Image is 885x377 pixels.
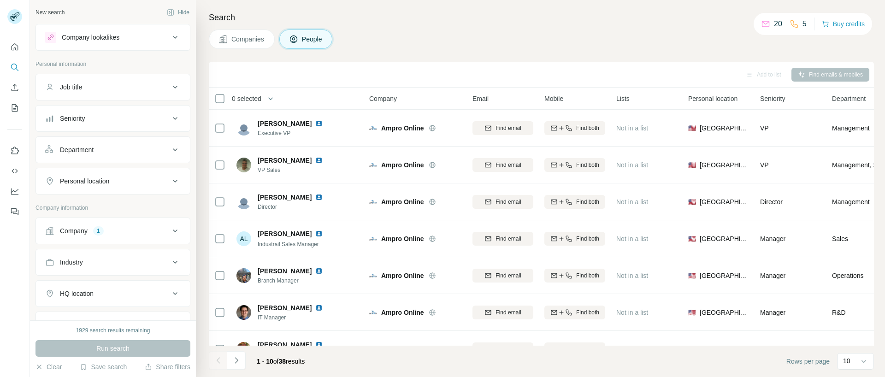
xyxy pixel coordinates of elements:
span: [PERSON_NAME] [258,266,312,276]
span: R&D [832,308,846,317]
span: Companies [231,35,265,44]
span: Branch Manager [258,277,334,285]
h4: Search [209,11,874,24]
button: Enrich CSV [7,79,22,96]
span: Find both [576,198,599,206]
span: 🇺🇸 [688,234,696,243]
span: Personal location [688,94,737,103]
span: Find both [576,235,599,243]
span: VP [760,161,769,169]
img: LinkedIn logo [315,230,323,237]
span: Director [258,203,334,211]
p: Company information [35,204,190,212]
span: 0 selected [232,94,261,103]
span: Company [369,94,397,103]
button: Use Surfe on LinkedIn [7,142,22,159]
button: Department [36,139,190,161]
span: of [273,358,279,365]
button: Find both [544,232,605,246]
button: Clear [35,362,62,371]
p: 5 [802,18,807,29]
span: 38 [279,358,286,365]
p: 10 [843,356,850,365]
span: [PERSON_NAME] [258,119,312,128]
button: Annual revenue ($) [36,314,190,336]
span: Find both [576,161,599,169]
span: Executive VP [258,129,334,137]
span: Not in a list [616,124,648,132]
span: Rows per page [786,357,830,366]
span: [GEOGRAPHIC_DATA] [700,308,749,317]
span: Management [832,197,870,206]
span: Not in a list [616,161,648,169]
span: Find both [576,308,599,317]
button: Industry [36,251,190,273]
button: Find email [472,232,533,246]
button: Feedback [7,203,22,220]
img: Logo of Ampro Online [369,124,377,132]
span: [PERSON_NAME] [258,193,312,202]
span: 🇺🇸 [688,197,696,206]
span: [GEOGRAPHIC_DATA] [700,124,749,133]
span: [GEOGRAPHIC_DATA] [700,160,749,170]
img: Avatar [236,305,251,320]
span: Not in a list [616,198,648,206]
span: Management [832,124,870,133]
button: Find email [472,306,533,319]
span: Ampro Online [381,234,424,243]
button: Buy credits [822,18,865,30]
img: Logo of Ampro Online [369,346,377,353]
span: Find both [576,124,599,132]
button: Use Surfe API [7,163,22,179]
img: Logo of Ampro Online [369,309,377,316]
span: Ampro Online [381,308,424,317]
span: Seniority [760,94,785,103]
span: Ampro Online [381,197,424,206]
span: Email [472,94,489,103]
img: LinkedIn logo [315,341,323,348]
img: LinkedIn logo [315,194,323,201]
span: [PERSON_NAME] [258,303,312,312]
span: Sales [832,234,848,243]
button: Share filters [145,362,190,371]
button: Find email [472,342,533,356]
button: Find both [544,306,605,319]
button: Hide [160,6,196,19]
button: Find both [544,195,605,209]
span: Lists [616,94,630,103]
div: Department [60,145,94,154]
span: Not in a list [616,309,648,316]
button: Job title [36,76,190,98]
img: Logo of Ampro Online [369,198,377,206]
span: People [302,35,323,44]
div: 1929 search results remaining [76,326,150,335]
img: Avatar [236,194,251,209]
span: [PERSON_NAME] [258,229,312,238]
span: Find email [496,124,521,132]
img: Logo of Ampro Online [369,161,377,169]
button: Company1 [36,220,190,242]
span: Manager [760,272,785,279]
button: Dashboard [7,183,22,200]
button: Search [7,59,22,76]
span: Manager [760,235,785,242]
span: [PERSON_NAME] [258,157,312,164]
span: 1 - 10 [257,358,273,365]
span: [GEOGRAPHIC_DATA] [700,345,749,354]
div: Job title [60,82,82,92]
span: 🇺🇸 [688,308,696,317]
span: Find email [496,198,521,206]
button: Seniority [36,107,190,130]
span: VP Sales [258,166,334,174]
span: Ampro Online [381,124,424,133]
span: 🇺🇸 [688,271,696,280]
button: Find email [472,158,533,172]
span: Operations [832,271,863,280]
img: Logo of Ampro Online [369,272,377,279]
img: LinkedIn logo [315,120,323,127]
span: Management [832,345,870,354]
span: Ampro Online [381,271,424,280]
div: HQ location [60,289,94,298]
img: Logo of Ampro Online [369,235,377,242]
span: Find email [496,161,521,169]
